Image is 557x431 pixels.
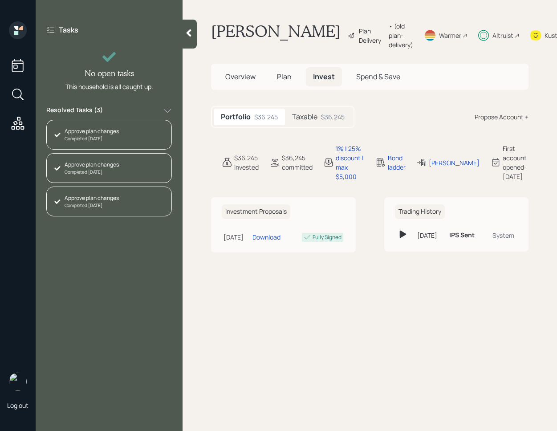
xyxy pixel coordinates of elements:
[65,161,119,169] div: Approve plan changes
[65,127,119,135] div: Approve plan changes
[503,144,529,181] div: First account opened: [DATE]
[336,144,365,181] div: 1% | 25% discount | max $5,000
[417,231,442,240] div: [DATE]
[9,373,27,390] img: retirable_logo.png
[389,21,413,49] div: • (old plan-delivery)
[65,135,119,142] div: Completed [DATE]
[65,202,119,209] div: Completed [DATE]
[321,112,345,122] div: $36,245
[225,72,256,81] span: Overview
[65,194,119,202] div: Approve plan changes
[475,112,529,122] div: Propose Account +
[388,153,406,172] div: Bond ladder
[313,233,342,241] div: Fully Signed
[85,69,134,78] h4: No open tasks
[224,232,249,242] div: [DATE]
[488,231,515,240] div: System
[395,204,445,219] h6: Trading History
[292,113,317,121] h5: Taxable
[282,153,313,172] div: $36,245 committed
[492,31,513,40] div: Altruist
[356,72,400,81] span: Spend & Save
[252,232,281,242] div: Download
[221,113,251,121] h5: Portfolio
[234,153,259,172] div: $36,245 invested
[65,82,153,91] div: This household is all caught up.
[211,21,341,49] h1: [PERSON_NAME]
[254,112,278,122] div: $36,245
[449,232,475,239] h6: IPS Sent
[65,169,119,175] div: Completed [DATE]
[277,72,292,81] span: Plan
[359,26,384,45] div: Plan Delivery
[439,31,461,40] div: Warmer
[429,158,480,167] div: [PERSON_NAME]
[7,401,28,410] div: Log out
[313,72,335,81] span: Invest
[46,106,103,116] label: Resolved Tasks ( 3 )
[222,204,290,219] h6: Investment Proposals
[59,25,78,35] label: Tasks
